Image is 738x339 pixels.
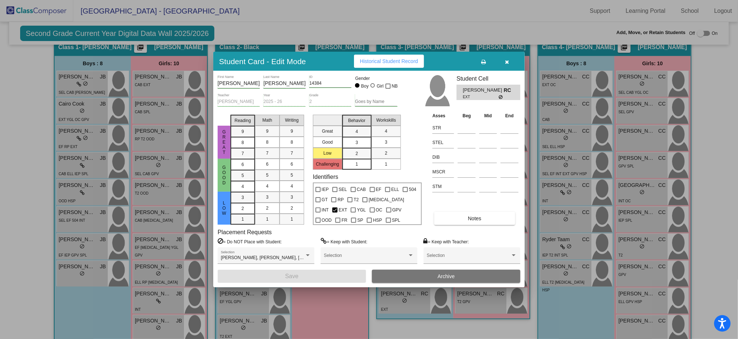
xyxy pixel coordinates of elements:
[218,99,260,104] input: teacher
[266,194,269,200] span: 3
[285,117,299,124] span: Writing
[391,185,399,194] span: ELL
[285,273,298,279] span: Save
[376,83,384,89] div: Girl
[241,161,244,168] span: 6
[385,150,387,156] span: 2
[357,185,366,194] span: CAB
[504,86,514,94] span: RC
[357,216,363,225] span: SP
[392,206,402,214] span: GPV
[355,150,358,157] span: 2
[291,128,293,135] span: 9
[355,99,397,104] input: goes by name
[432,137,454,148] input: assessment
[463,86,503,94] span: [PERSON_NAME]
[219,57,306,66] h3: Student Card - Edit Mode
[373,216,382,225] span: HSP
[291,194,293,200] span: 3
[424,238,469,245] label: = Keep with Teacher:
[241,216,244,222] span: 1
[266,205,269,211] span: 2
[241,172,244,179] span: 5
[337,195,344,204] span: RP
[357,206,366,214] span: YGL
[266,183,269,189] span: 4
[339,185,347,194] span: SEL
[431,112,456,120] th: Asses
[361,83,369,89] div: Boy
[468,215,481,221] span: Notes
[291,161,293,167] span: 6
[463,94,498,100] span: EXT
[266,150,269,156] span: 7
[432,152,454,163] input: assessment
[241,205,244,212] span: 2
[376,185,381,194] span: EF
[385,128,387,135] span: 4
[392,216,401,225] span: SPL
[291,172,293,178] span: 5
[309,99,351,104] input: grade
[221,255,334,260] span: [PERSON_NAME], [PERSON_NAME], [PERSON_NAME]
[291,216,293,222] span: 1
[392,82,398,91] span: NB
[218,270,366,283] button: Save
[221,200,228,216] span: Low
[355,75,397,82] mat-label: Gender
[354,195,359,204] span: T2
[434,212,515,225] button: Notes
[218,238,282,245] label: = Do NOT Place with Student:
[266,172,269,178] span: 5
[376,206,383,214] span: OC
[263,99,306,104] input: year
[355,161,358,167] span: 1
[499,112,520,120] th: End
[266,216,269,222] span: 1
[385,161,387,167] span: 1
[339,206,347,214] span: EXT
[456,112,477,120] th: Beg
[355,128,358,135] span: 4
[354,55,424,68] button: Historical Student Record
[369,195,404,204] span: [MEDICAL_DATA]
[221,129,228,155] span: Great
[291,139,293,145] span: 8
[372,270,520,283] button: Archive
[432,166,454,177] input: assessment
[409,185,416,194] span: 504
[376,117,396,124] span: Workskills
[309,81,351,86] input: Enter ID
[342,216,347,225] span: FR
[438,273,455,279] span: Archive
[291,205,293,211] span: 2
[360,58,418,64] span: Historical Student Record
[235,117,251,124] span: Reading
[221,165,228,185] span: Good
[355,139,358,146] span: 3
[457,75,520,82] h3: Student Cell
[241,194,244,201] span: 3
[241,139,244,146] span: 8
[322,185,329,194] span: IEP
[385,139,387,145] span: 3
[241,128,244,135] span: 9
[218,229,272,236] label: Placement Requests
[432,122,454,133] input: assessment
[291,183,293,189] span: 4
[321,238,368,245] label: = Keep with Student:
[322,216,332,225] span: OOD
[241,150,244,157] span: 7
[322,195,328,204] span: GT
[313,173,338,180] label: Identifiers
[266,161,269,167] span: 6
[477,112,499,120] th: Mid
[432,181,454,192] input: assessment
[241,183,244,190] span: 4
[348,117,365,124] span: Behavior
[262,117,272,124] span: Math
[322,206,329,214] span: INT
[266,139,269,145] span: 8
[266,128,269,135] span: 9
[291,150,293,156] span: 7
